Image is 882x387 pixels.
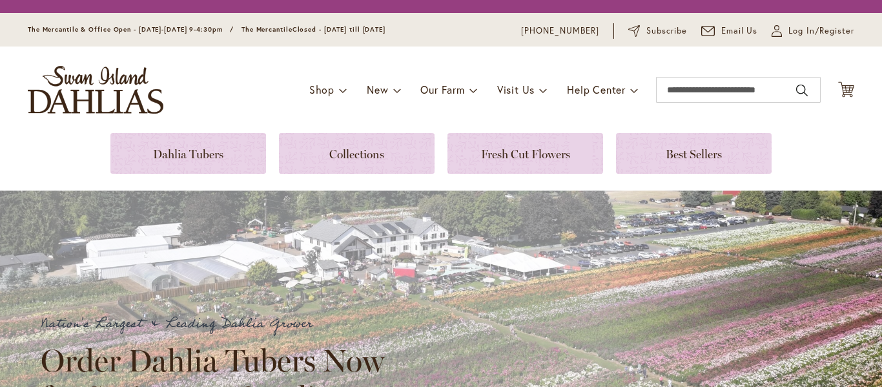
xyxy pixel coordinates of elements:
[41,313,396,335] p: Nation's Largest & Leading Dahlia Grower
[521,25,599,37] a: [PHONE_NUMBER]
[646,25,687,37] span: Subscribe
[788,25,854,37] span: Log In/Register
[28,66,163,114] a: store logo
[420,83,464,96] span: Our Farm
[628,25,687,37] a: Subscribe
[721,25,758,37] span: Email Us
[367,83,388,96] span: New
[772,25,854,37] a: Log In/Register
[497,83,535,96] span: Visit Us
[28,25,292,34] span: The Mercantile & Office Open - [DATE]-[DATE] 9-4:30pm / The Mercantile
[567,83,626,96] span: Help Center
[292,25,385,34] span: Closed - [DATE] till [DATE]
[309,83,334,96] span: Shop
[796,80,808,101] button: Search
[701,25,758,37] a: Email Us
